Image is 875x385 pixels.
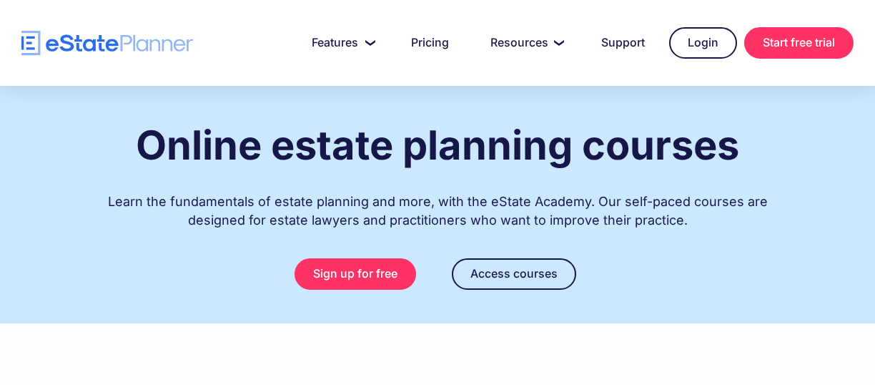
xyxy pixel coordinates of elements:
[102,178,773,230] div: Learn the fundamentals of estate planning and more, with the eState Academy. Our self-paced cours...
[669,27,737,59] a: Login
[744,27,854,59] a: Start free trial
[473,29,577,57] a: Resources
[295,29,387,57] a: Features
[584,29,662,57] a: Support
[295,258,416,290] a: Sign up for free
[21,31,193,56] a: home
[394,29,466,57] a: Pricing
[452,258,576,290] a: Access courses
[136,123,739,167] h1: Online estate planning courses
